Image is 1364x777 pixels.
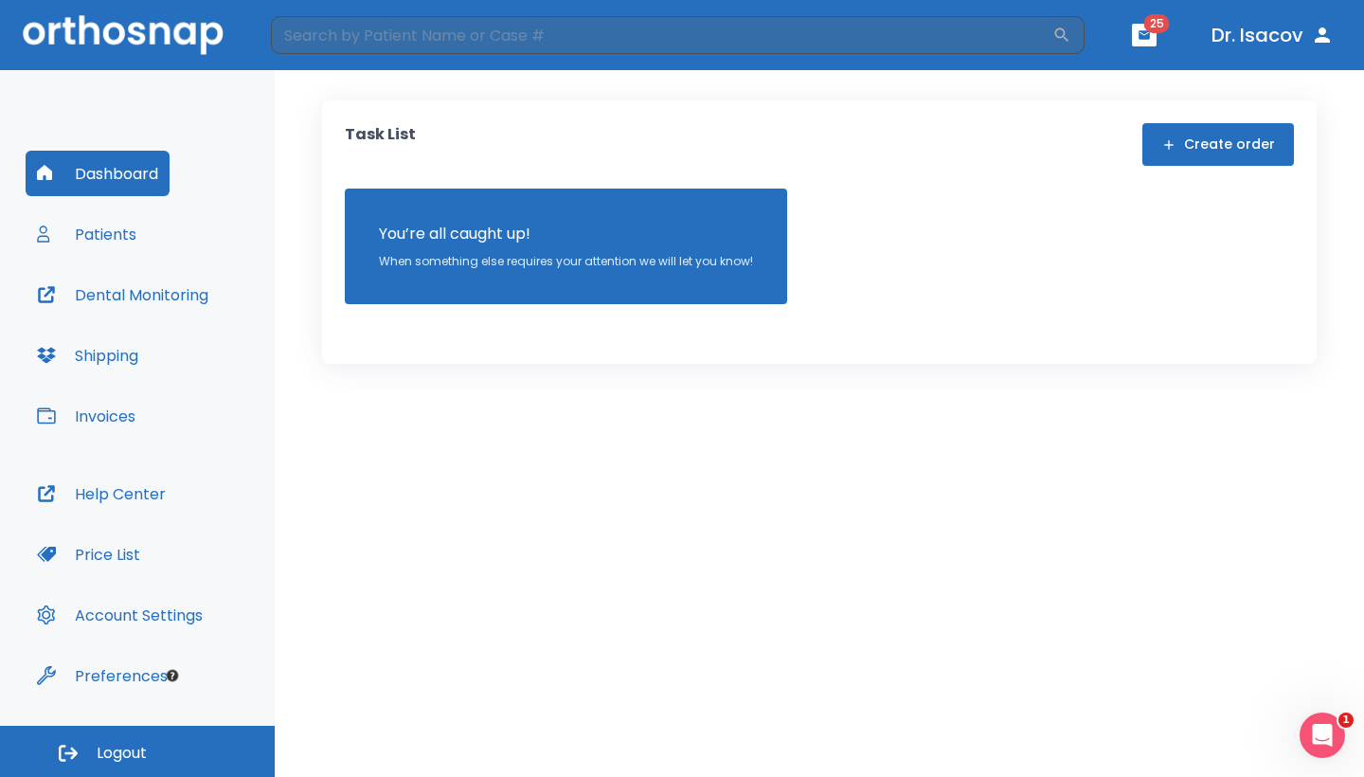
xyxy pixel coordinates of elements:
[345,123,416,166] p: Task List
[1300,713,1345,758] iframe: Intercom live chat
[1338,713,1354,728] span: 1
[1142,123,1294,166] button: Create order
[26,653,179,698] button: Preferences
[26,532,152,577] button: Price List
[271,16,1052,54] input: Search by Patient Name or Case #
[1204,18,1341,52] button: Dr. Isacov
[97,743,147,764] span: Logout
[26,333,150,378] button: Shipping
[26,471,177,516] button: Help Center
[23,15,224,54] img: Orthosnap
[26,151,170,196] button: Dashboard
[26,211,148,257] button: Patients
[26,272,220,317] button: Dental Monitoring
[26,393,147,439] button: Invoices
[379,253,753,270] p: When something else requires your attention we will let you know!
[379,223,753,245] p: You’re all caught up!
[26,592,214,638] button: Account Settings
[1144,14,1170,33] span: 25
[164,667,181,684] div: Tooltip anchor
